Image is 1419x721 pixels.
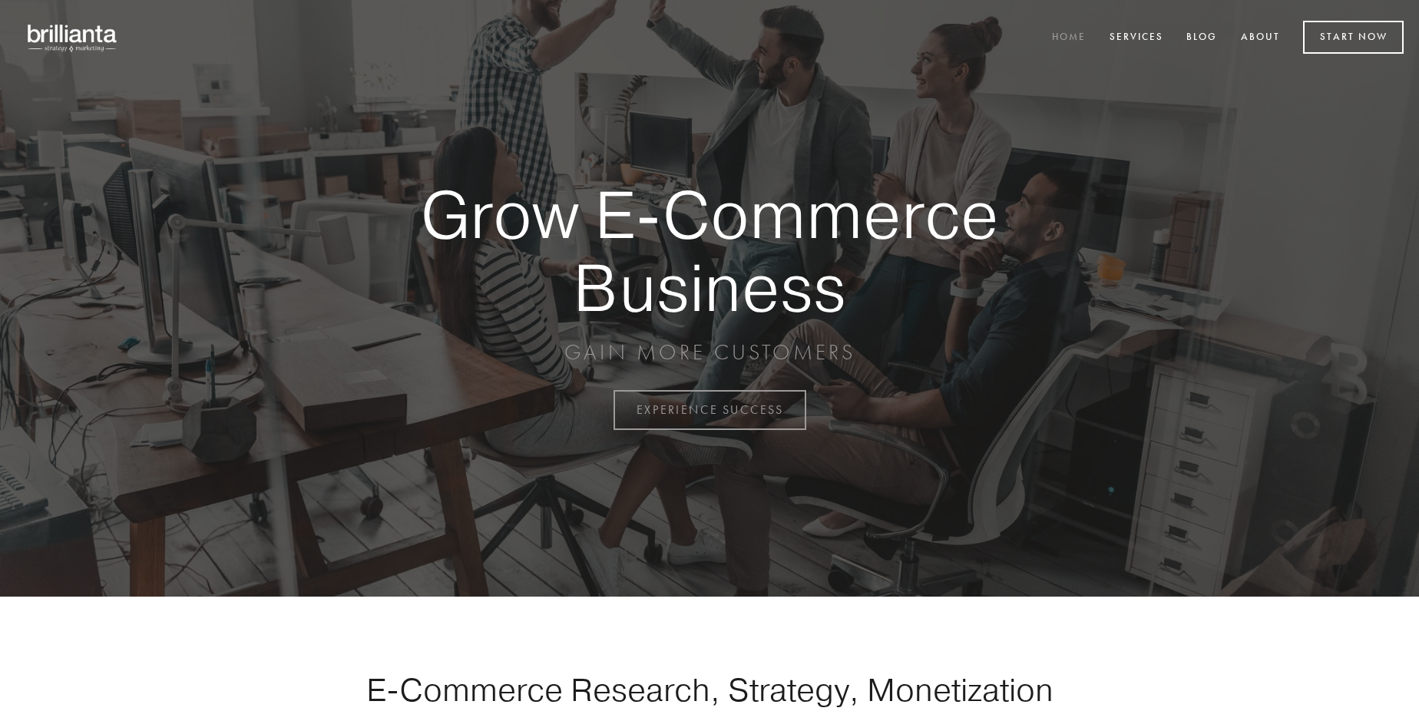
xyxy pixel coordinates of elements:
a: Blog [1176,25,1227,51]
a: Start Now [1303,21,1404,54]
h1: E-Commerce Research, Strategy, Monetization [318,670,1101,709]
a: EXPERIENCE SUCCESS [614,390,806,430]
img: brillianta - research, strategy, marketing [15,15,131,60]
p: GAIN MORE CUSTOMERS [367,339,1052,366]
a: Services [1100,25,1173,51]
a: Home [1042,25,1096,51]
strong: Grow E-Commerce Business [367,178,1052,323]
a: About [1231,25,1290,51]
